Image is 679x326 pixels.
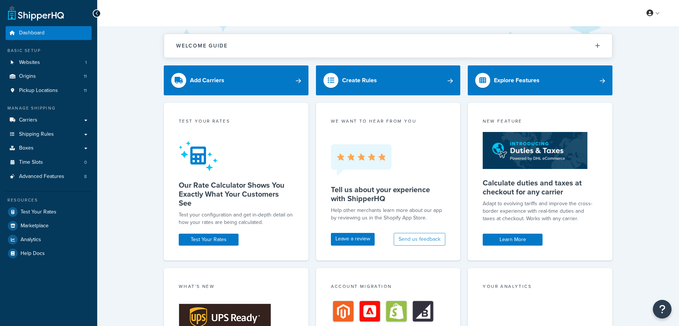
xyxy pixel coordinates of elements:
[6,84,92,98] li: Pickup Locations
[494,75,540,86] div: Explore Features
[6,105,92,111] div: Manage Shipping
[6,47,92,54] div: Basic Setup
[6,70,92,83] a: Origins11
[6,127,92,141] a: Shipping Rules
[331,283,446,292] div: Account Migration
[342,75,377,86] div: Create Rules
[6,70,92,83] li: Origins
[6,113,92,127] a: Carriers
[6,84,92,98] a: Pickup Locations11
[19,173,64,180] span: Advanced Features
[19,59,40,66] span: Websites
[6,170,92,184] li: Advanced Features
[483,118,597,126] div: New Feature
[19,30,44,36] span: Dashboard
[6,205,92,219] a: Test Your Rates
[179,211,294,226] div: Test your configuration and get in-depth detail on how your rates are being calculated.
[84,87,87,94] span: 11
[179,118,294,126] div: Test your rates
[164,65,308,95] a: Add Carriers
[331,207,446,222] p: Help other merchants learn more about our app by reviewing us in the Shopify App Store.
[179,283,294,292] div: What's New
[19,159,43,166] span: Time Slots
[21,237,41,243] span: Analytics
[21,250,45,257] span: Help Docs
[6,170,92,184] a: Advanced Features8
[19,87,58,94] span: Pickup Locations
[394,233,445,246] button: Send us feedback
[6,141,92,155] a: Boxes
[179,234,239,246] a: Test Your Rates
[316,65,461,95] a: Create Rules
[6,26,92,40] a: Dashboard
[6,156,92,169] li: Time Slots
[19,131,54,138] span: Shipping Rules
[179,181,294,207] h5: Our Rate Calculator Shows You Exactly What Your Customers See
[6,56,92,70] a: Websites1
[653,300,672,319] button: Open Resource Center
[468,65,612,95] a: Explore Features
[84,173,87,180] span: 8
[21,223,49,229] span: Marketplace
[6,156,92,169] a: Time Slots0
[483,178,597,196] h5: Calculate duties and taxes at checkout for any carrier
[6,247,92,260] a: Help Docs
[19,117,37,123] span: Carriers
[164,34,612,58] button: Welcome Guide
[483,200,597,222] p: Adapt to evolving tariffs and improve the cross-border experience with real-time duties and taxes...
[483,283,597,292] div: Your Analytics
[6,219,92,233] a: Marketplace
[19,73,36,80] span: Origins
[6,56,92,70] li: Websites
[483,234,543,246] a: Learn More
[19,145,34,151] span: Boxes
[331,185,446,203] h5: Tell us about your experience with ShipperHQ
[331,233,375,246] a: Leave a review
[84,73,87,80] span: 11
[331,118,446,124] p: we want to hear from you
[21,209,56,215] span: Test Your Rates
[6,197,92,203] div: Resources
[6,233,92,246] a: Analytics
[85,59,87,66] span: 1
[84,159,87,166] span: 0
[190,75,224,86] div: Add Carriers
[176,43,228,49] h2: Welcome Guide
